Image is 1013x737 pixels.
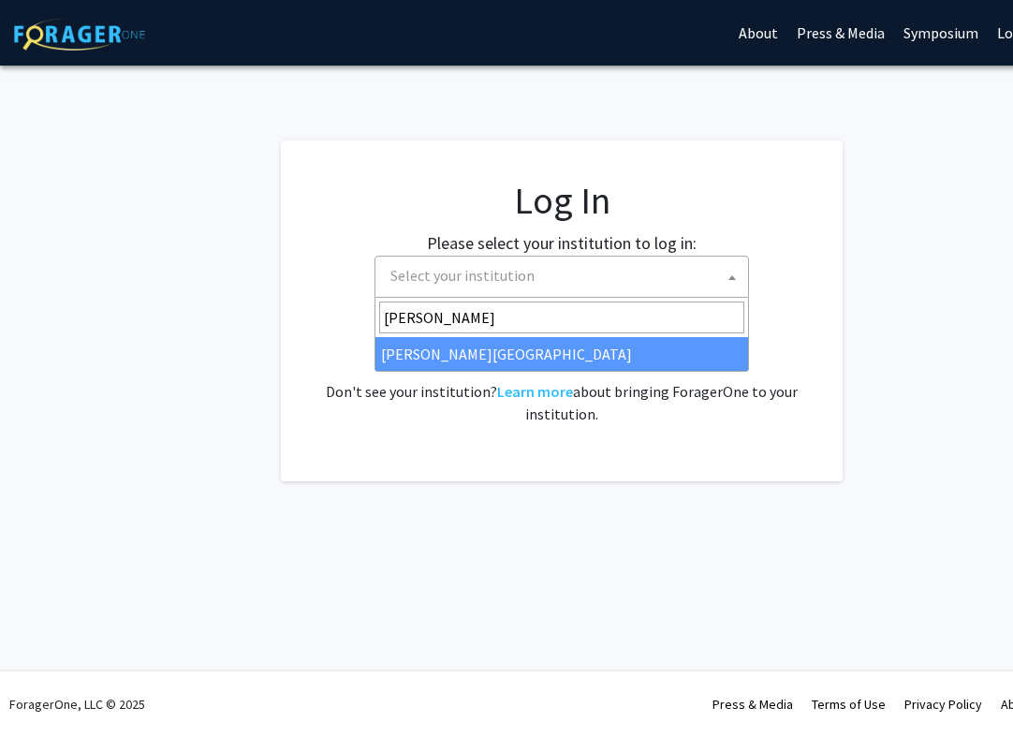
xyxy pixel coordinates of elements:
iframe: Chat [14,653,80,723]
a: Learn more about bringing ForagerOne to your institution [497,382,573,401]
h1: Log In [318,178,805,223]
li: [PERSON_NAME][GEOGRAPHIC_DATA] [375,337,748,371]
div: ForagerOne, LLC © 2025 [9,671,145,737]
a: Terms of Use [812,696,886,713]
input: Search [379,302,744,333]
a: Press & Media [712,696,793,713]
div: No account? . Don't see your institution? about bringing ForagerOne to your institution. [318,335,805,425]
span: Select your institution [383,257,748,295]
a: Privacy Policy [904,696,982,713]
span: Select your institution [390,266,535,285]
span: Select your institution [374,256,749,298]
img: ForagerOne Logo [14,18,145,51]
label: Please select your institution to log in: [427,230,697,256]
